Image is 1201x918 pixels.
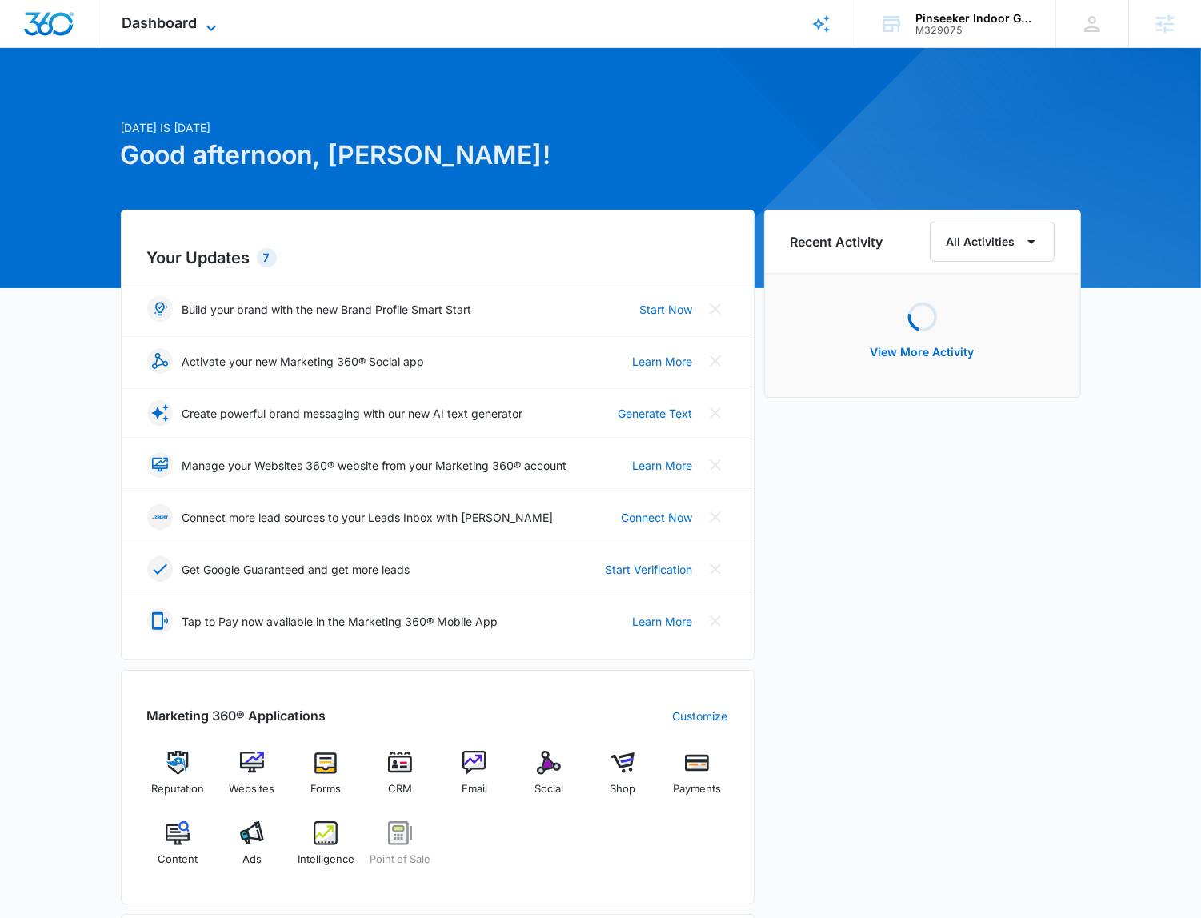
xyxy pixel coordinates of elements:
a: Content [147,821,209,879]
span: CRM [388,781,412,797]
button: Close [703,452,728,478]
img: tab_domain_overview_orange.svg [43,93,56,106]
img: logo_orange.svg [26,26,38,38]
span: Websites [229,781,274,797]
button: View More Activity [855,333,991,371]
span: Email [462,781,487,797]
span: Content [158,852,198,868]
img: website_grey.svg [26,42,38,54]
p: Create powerful brand messaging with our new AI text generator [182,405,523,422]
a: Customize [673,708,728,724]
p: Build your brand with the new Brand Profile Smart Start [182,301,472,318]
h1: Good afternoon, [PERSON_NAME]! [121,136,755,174]
p: Activate your new Marketing 360® Social app [182,353,425,370]
div: Keywords by Traffic [177,94,270,105]
a: Start Now [640,301,693,318]
button: Close [703,400,728,426]
span: Social [534,781,563,797]
a: Learn More [633,457,693,474]
a: Generate Text [619,405,693,422]
button: Close [703,348,728,374]
span: Reputation [151,781,204,797]
a: Learn More [633,613,693,630]
p: Tap to Pay now available in the Marketing 360® Mobile App [182,613,498,630]
span: Shop [610,781,635,797]
span: Forms [310,781,341,797]
a: CRM [370,751,431,808]
h6: Recent Activity [791,232,883,251]
span: Point of Sale [370,852,430,868]
a: Connect Now [622,509,693,526]
a: Shop [592,751,654,808]
button: Close [703,504,728,530]
h2: Your Updates [147,246,728,270]
a: Intelligence [295,821,357,879]
button: Close [703,608,728,634]
a: Forms [295,751,357,808]
img: tab_keywords_by_traffic_grey.svg [159,93,172,106]
button: All Activities [930,222,1055,262]
a: Email [444,751,506,808]
span: Payments [673,781,721,797]
p: Manage your Websites 360® website from your Marketing 360® account [182,457,567,474]
div: account id [915,25,1032,36]
p: Get Google Guaranteed and get more leads [182,561,410,578]
div: Domain Overview [61,94,143,105]
span: Ads [242,852,262,868]
a: Point of Sale [370,821,431,879]
a: Start Verification [606,561,693,578]
p: Connect more lead sources to your Leads Inbox with [PERSON_NAME] [182,509,554,526]
p: [DATE] is [DATE] [121,119,755,136]
span: Intelligence [298,852,354,868]
div: account name [915,12,1032,25]
div: v 4.0.25 [45,26,78,38]
a: Social [518,751,579,808]
h2: Marketing 360® Applications [147,706,326,725]
a: Websites [221,751,282,808]
div: Domain: [DOMAIN_NAME] [42,42,176,54]
a: Reputation [147,751,209,808]
div: 7 [257,248,277,267]
a: Ads [221,821,282,879]
button: Close [703,296,728,322]
button: Close [703,556,728,582]
span: Dashboard [122,14,198,31]
a: Learn More [633,353,693,370]
a: Payments [667,751,728,808]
